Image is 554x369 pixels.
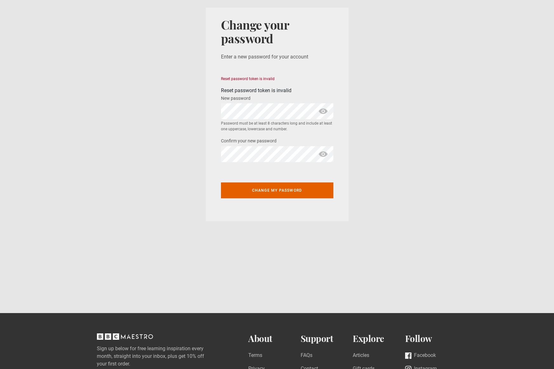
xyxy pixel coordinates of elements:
[248,352,262,360] a: Terms
[97,333,153,340] svg: BBC Maestro, back to top
[221,120,333,132] small: Password must be at least 8 characters long and include at least one uppercase, lowercase and num...
[97,345,223,368] label: Sign up below for free learning inspiration every month, straight into your inbox, plus get 10% o...
[221,95,250,102] label: New password
[221,87,333,94] div: Reset password token is invalid
[318,146,328,162] span: show password
[301,333,353,344] h2: Support
[97,336,153,342] a: BBC Maestro, back to top
[221,76,333,82] div: Reset password token is invalid
[221,53,333,61] p: Enter a new password for your account
[248,333,301,344] h2: About
[221,18,333,45] h1: Change your password
[221,137,277,145] label: Confirm your new password
[318,103,328,119] span: show password
[221,182,333,198] button: Change my password
[405,333,457,344] h2: Follow
[301,352,312,360] a: FAQs
[353,352,369,360] a: Articles
[353,333,405,344] h2: Explore
[405,352,436,360] a: Facebook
